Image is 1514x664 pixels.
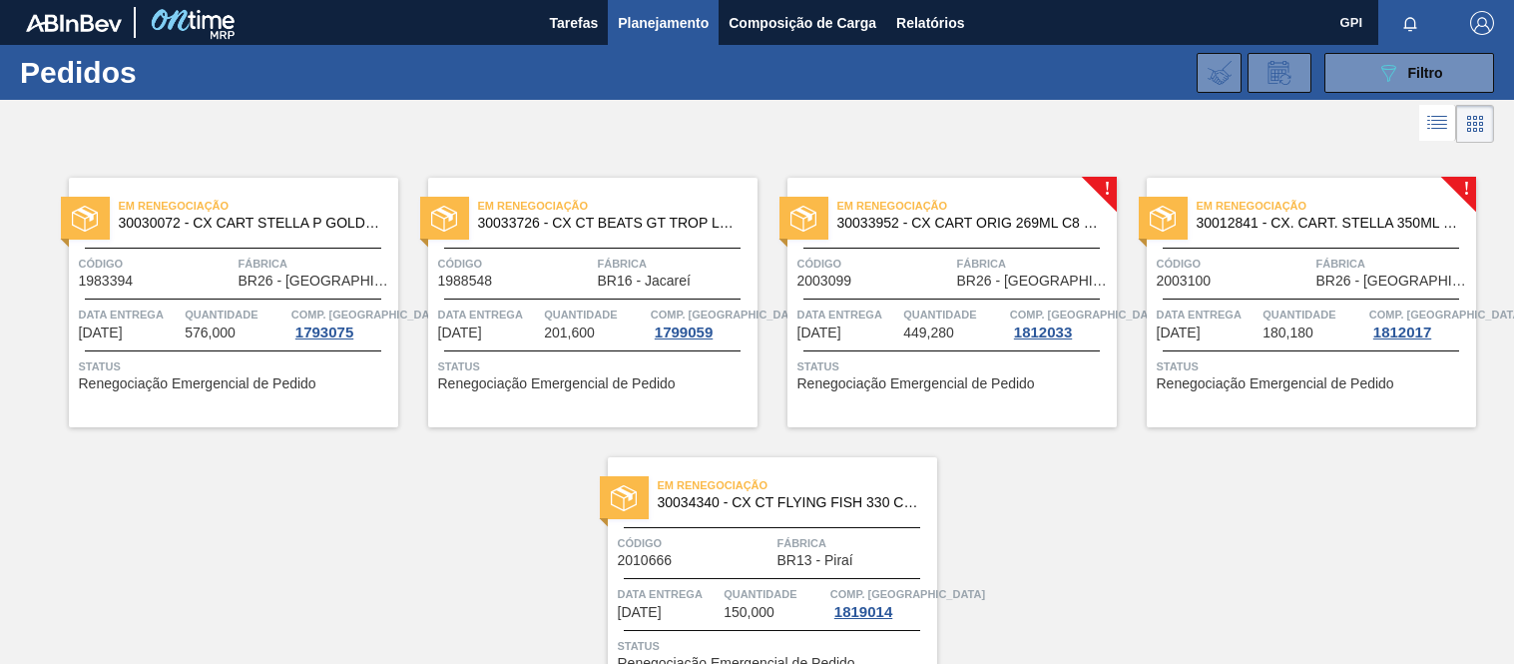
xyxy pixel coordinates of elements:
[438,254,593,274] span: Código
[1197,216,1460,231] span: 30012841 - CX. CART. STELLA 350ML SLK C8 429
[1150,206,1176,232] img: status
[291,305,446,325] span: Comp. Carga
[837,196,1117,216] span: Em renegociação
[26,14,122,32] img: TNhmsLtSVTkK8tSr43FrP2fwEKptu5GPRR3wAAAABJRU5ErkJggg==
[1262,305,1364,325] span: Quantidade
[618,11,709,35] span: Planejamento
[438,376,676,391] span: Renegociação Emergencial de Pedido
[1369,305,1471,340] a: Comp. [GEOGRAPHIC_DATA]1812017
[1157,376,1394,391] span: Renegociação Emergencial de Pedido
[239,254,393,274] span: Fábrica
[1262,326,1313,340] span: 180,180
[1324,53,1494,93] button: Filtro
[790,206,816,232] img: status
[896,11,964,35] span: Relatórios
[1408,65,1443,81] span: Filtro
[79,356,393,376] span: Status
[1117,178,1476,427] a: !statusEm renegociação30012841 - CX. CART. STELLA 350ML SLK C8 429Código2003100FábricaBR26 - [GEO...
[431,206,457,232] img: status
[1157,274,1212,289] span: 2003100
[438,305,540,325] span: Data entrega
[903,326,954,340] span: 449,280
[797,356,1112,376] span: Status
[611,485,637,511] img: status
[398,178,757,427] a: statusEm renegociação30033726 - CX CT BEATS GT TROP LN 269ML C6 NIV25Código1988548FábricaBR16 - J...
[438,356,753,376] span: Status
[830,584,985,604] span: Comp. Carga
[658,495,921,510] span: 30034340 - CX CT FLYING FISH 330 C6 VERDE
[598,274,691,289] span: BR16 - Jacareí
[544,305,646,325] span: Quantidade
[724,584,825,604] span: Quantidade
[957,254,1112,274] span: Fábrica
[1316,254,1471,274] span: Fábrica
[618,533,772,553] span: Código
[1010,305,1165,325] span: Comp. Carga
[79,254,234,274] span: Código
[1157,254,1311,274] span: Código
[618,584,720,604] span: Data entrega
[478,216,742,231] span: 30033726 - CX CT BEATS GT TROP LN 269ML C6 NIV25
[797,305,899,325] span: Data entrega
[797,254,952,274] span: Código
[1456,105,1494,143] div: Visão em Cards
[72,206,98,232] img: status
[651,305,805,325] span: Comp. Carga
[1248,53,1311,93] div: Solicitação de Revisão de Pedidos
[1157,326,1201,340] span: 27/08/2025
[837,216,1101,231] span: 30033952 - CX CART ORIG 269ML C8 GPI NIV24
[729,11,876,35] span: Composição de Carga
[79,274,134,289] span: 1983394
[1010,305,1112,340] a: Comp. [GEOGRAPHIC_DATA]1812033
[724,605,774,620] span: 150,000
[1197,196,1476,216] span: Em renegociação
[830,604,896,620] div: 1819014
[291,305,393,340] a: Comp. [GEOGRAPHIC_DATA]1793075
[757,178,1117,427] a: !statusEm renegociação30033952 - CX CART ORIG 269ML C8 GPI NIV24Código2003099FábricaBR26 - [GEOGR...
[1470,11,1494,35] img: Logout
[239,274,393,289] span: BR26 - Uberlândia
[39,178,398,427] a: statusEm renegociação30030072 - CX CART STELLA P GOLD 330ML C6 298 NIV23Código1983394FábricaBR26 ...
[1419,105,1456,143] div: Visão em Lista
[797,326,841,340] span: 26/08/2025
[1316,274,1471,289] span: BR26 - Uberlândia
[1378,9,1442,37] button: Notificações
[797,274,852,289] span: 2003099
[438,326,482,340] span: 18/08/2025
[651,305,753,340] a: Comp. [GEOGRAPHIC_DATA]1799059
[438,274,493,289] span: 1988548
[618,636,932,656] span: Status
[777,553,853,568] span: BR13 - Piraí
[598,254,753,274] span: Fábrica
[79,305,181,325] span: Data entrega
[478,196,757,216] span: Em renegociação
[185,326,236,340] span: 576,000
[777,533,932,553] span: Fábrica
[1157,356,1471,376] span: Status
[549,11,598,35] span: Tarefas
[651,325,717,340] div: 1799059
[1157,305,1259,325] span: Data entrega
[544,326,595,340] span: 201,600
[797,376,1035,391] span: Renegociação Emergencial de Pedido
[1369,325,1435,340] div: 1812017
[830,584,932,620] a: Comp. [GEOGRAPHIC_DATA]1819014
[903,305,1005,325] span: Quantidade
[119,216,382,231] span: 30030072 - CX CART STELLA P GOLD 330ML C6 298 NIV23
[79,376,316,391] span: Renegociação Emergencial de Pedido
[957,274,1112,289] span: BR26 - Uberlândia
[119,196,398,216] span: Em renegociação
[618,605,662,620] span: 18/09/2025
[291,325,357,340] div: 1793075
[658,475,937,495] span: Em renegociação
[79,326,123,340] span: 13/08/2025
[185,305,286,325] span: Quantidade
[20,61,306,84] h1: Pedidos
[1197,53,1242,93] div: Importar Negociações dos Pedidos
[1010,325,1076,340] div: 1812033
[618,553,673,568] span: 2010666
